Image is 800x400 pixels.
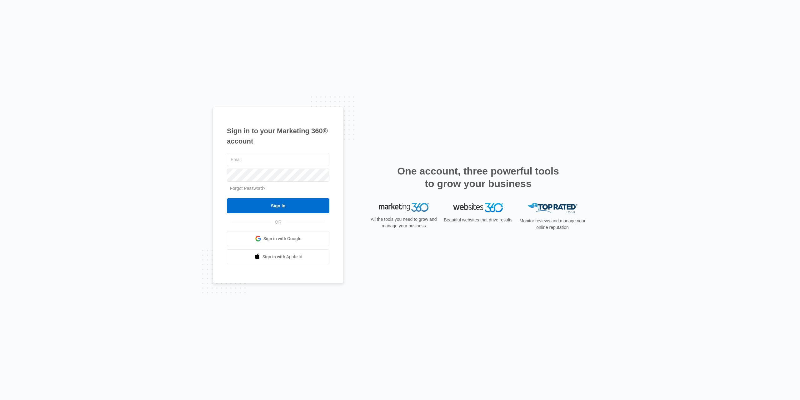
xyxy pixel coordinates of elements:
[227,249,329,264] a: Sign in with Apple Id
[453,203,503,212] img: Websites 360
[263,235,302,242] span: Sign in with Google
[227,231,329,246] a: Sign in with Google
[262,254,302,260] span: Sign in with Apple Id
[227,126,329,146] h1: Sign in to your Marketing 360® account
[227,198,329,213] input: Sign In
[369,216,439,229] p: All the tools you need to grow and manage your business
[230,186,266,191] a: Forgot Password?
[379,203,429,212] img: Marketing 360
[227,153,329,166] input: Email
[395,165,561,190] h2: One account, three powerful tools to grow your business
[517,218,587,231] p: Monitor reviews and manage your online reputation
[271,219,286,225] span: OR
[443,217,513,223] p: Beautiful websites that drive results
[527,203,577,213] img: Top Rated Local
